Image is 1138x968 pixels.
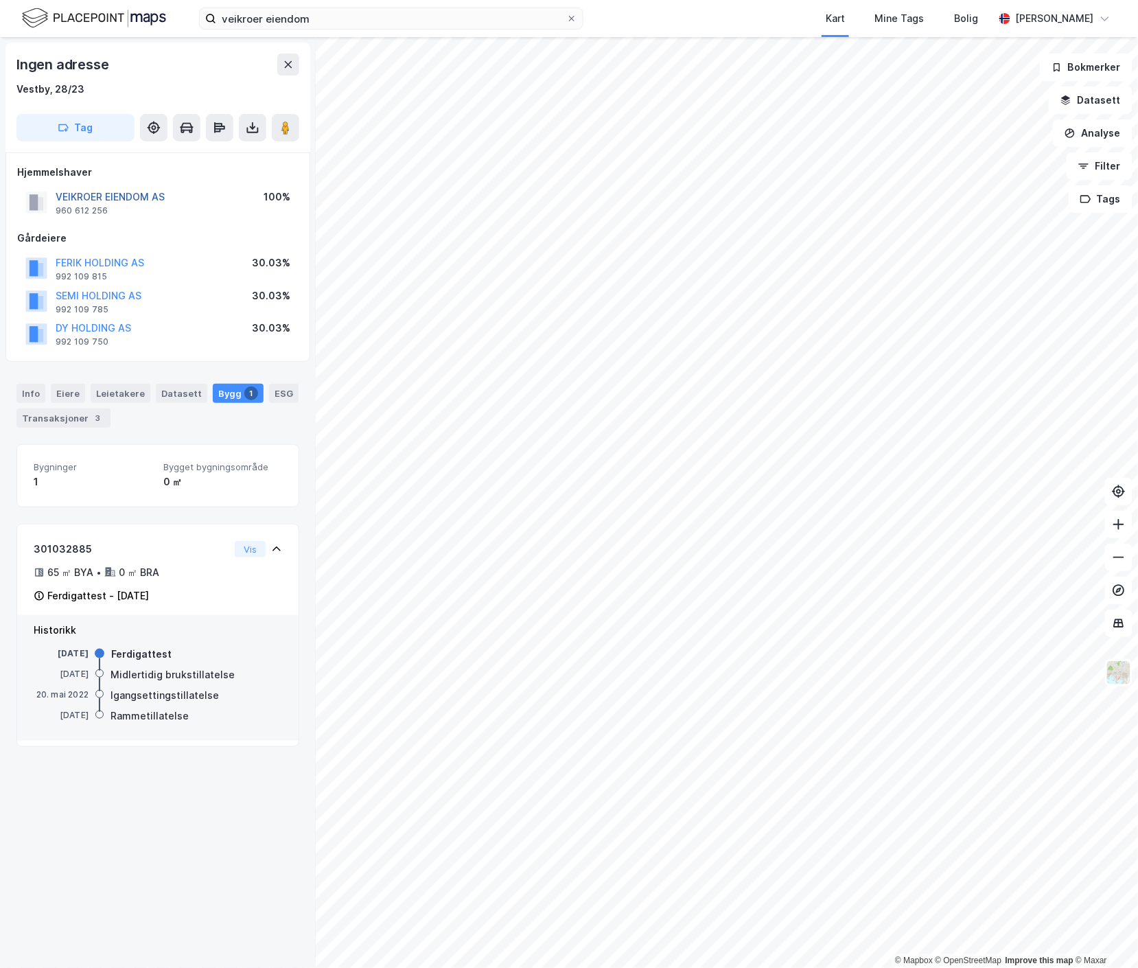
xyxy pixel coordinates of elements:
div: [DATE] [34,647,89,660]
img: Z [1106,660,1132,686]
button: Tags [1069,185,1133,213]
div: 1 [244,387,258,400]
div: 100% [264,189,290,205]
div: Bolig [955,10,979,27]
div: Midlertidig brukstillatelse [111,667,235,683]
div: ESG [269,384,299,403]
div: Historikk [34,622,282,638]
div: 20. mai 2022 [34,689,89,701]
button: Bokmerker [1040,54,1133,81]
div: Datasett [156,384,207,403]
div: 30.03% [252,255,290,271]
div: Eiere [51,384,85,403]
span: Bygget bygningsområde [163,461,282,473]
span: Bygninger [34,461,152,473]
div: 992 109 750 [56,336,108,347]
div: Bygg [213,384,264,403]
div: Gårdeiere [17,230,299,246]
div: 0 ㎡ [163,474,282,490]
div: Rammetillatelse [111,708,189,724]
div: 960 612 256 [56,205,108,216]
div: [DATE] [34,668,89,680]
button: Datasett [1049,87,1133,114]
button: Analyse [1053,119,1133,147]
div: 30.03% [252,288,290,304]
div: Ingen adresse [16,54,111,76]
div: 301032885 [34,541,229,557]
div: 992 109 815 [56,271,107,282]
button: Vis [235,541,266,557]
iframe: Chat Widget [1069,902,1138,968]
div: • [96,567,102,578]
div: Leietakere [91,384,150,403]
div: Igangsettingstillatelse [111,687,219,704]
div: Kart [826,10,845,27]
div: 992 109 785 [56,304,108,315]
div: 3 [91,411,105,425]
input: Søk på adresse, matrikkel, gårdeiere, leietakere eller personer [216,8,566,29]
div: 1 [34,474,152,490]
div: Vestby, 28/23 [16,81,84,97]
div: Ferdigattest [111,646,172,662]
div: 0 ㎡ BRA [119,564,159,581]
button: Tag [16,114,135,141]
img: logo.f888ab2527a4732fd821a326f86c7f29.svg [22,6,166,30]
a: Mapbox [895,956,933,966]
div: Hjemmelshaver [17,164,299,181]
div: 65 ㎡ BYA [47,564,93,581]
div: [PERSON_NAME] [1016,10,1094,27]
div: Transaksjoner [16,408,111,428]
div: Info [16,384,45,403]
div: [DATE] [34,709,89,722]
a: Improve this map [1006,956,1073,966]
div: 30.03% [252,320,290,336]
button: Filter [1067,152,1133,180]
a: OpenStreetMap [936,956,1002,966]
div: Mine Tags [875,10,925,27]
div: Ferdigattest - [DATE] [47,588,149,604]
